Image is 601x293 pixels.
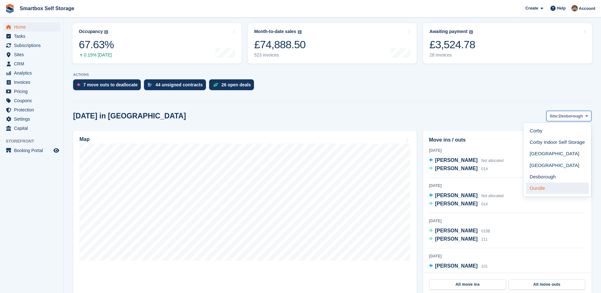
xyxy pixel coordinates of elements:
[546,111,591,121] button: Site: Desborough
[148,83,152,87] img: contract_signature_icon-13c848040528278c33f63329250d36e43548de30e8caae1d1a13099fd9432cc5.svg
[254,38,306,51] div: £74,888.50
[155,82,203,87] div: 44 unsigned contracts
[526,171,589,183] a: Desborough
[52,147,60,154] a: Preview store
[435,263,478,269] span: [PERSON_NAME]
[429,253,585,259] div: [DATE]
[83,82,138,87] div: 7 move outs to deallocate
[481,167,488,171] span: 01A
[144,79,209,93] a: 44 unsigned contracts
[481,194,503,198] span: Not allocated
[481,158,503,163] span: Not allocated
[79,29,103,34] div: Occupancy
[3,23,60,31] a: menu
[429,38,475,51] div: £3,524.78
[14,146,52,155] span: Booking Portal
[429,136,585,144] h2: Move ins / outs
[79,52,114,58] div: 0.15% [DATE]
[557,5,566,11] span: Help
[6,138,63,144] span: Storefront
[14,50,52,59] span: Sites
[429,148,585,153] div: [DATE]
[429,29,468,34] div: Awaiting payment
[3,87,60,96] a: menu
[3,115,60,123] a: menu
[3,124,60,133] a: menu
[14,115,52,123] span: Settings
[571,5,578,11] img: Kayleigh Devlin
[5,4,15,13] img: stora-icon-8386f47178a22dfd0bd8f6a31ec36ba5ce8667c1dd55bd0f319d3a0aa187defe.svg
[14,69,52,77] span: Analytics
[435,157,478,163] span: [PERSON_NAME]
[14,124,52,133] span: Capital
[73,112,186,120] h2: [DATE] in [GEOGRAPHIC_DATA]
[423,23,592,63] a: Awaiting payment £3,524.78 28 invoices
[14,23,52,31] span: Home
[481,264,488,269] span: 101
[526,183,589,194] a: Oundle
[209,79,257,93] a: 26 open deals
[429,279,506,290] a: All move ins
[435,193,478,198] span: [PERSON_NAME]
[14,105,52,114] span: Protection
[298,30,302,34] img: icon-info-grey-7440780725fd019a000dd9b08b2336e03edf1995a4989e88bcd33f0948082b44.svg
[429,218,585,224] div: [DATE]
[526,125,589,137] a: Corby
[550,113,559,119] span: Site:
[73,73,591,77] p: ACTIONS
[14,87,52,96] span: Pricing
[14,96,52,105] span: Coupons
[14,78,52,87] span: Invoices
[435,228,478,233] span: [PERSON_NAME]
[509,279,585,290] a: All move outs
[435,166,478,171] span: [PERSON_NAME]
[3,146,60,155] a: menu
[3,41,60,50] a: menu
[3,78,60,87] a: menu
[435,236,478,242] span: [PERSON_NAME]
[429,183,585,189] div: [DATE]
[429,192,504,200] a: [PERSON_NAME] Not allocated
[429,227,490,235] a: [PERSON_NAME] 015B
[526,148,589,160] a: [GEOGRAPHIC_DATA]
[14,32,52,41] span: Tasks
[3,69,60,77] a: menu
[3,32,60,41] a: menu
[222,82,251,87] div: 26 open deals
[73,79,144,93] a: 7 move outs to deallocate
[17,3,77,14] a: Smartbox Self Storage
[3,50,60,59] a: menu
[213,83,218,87] img: deal-1b604bf984904fb50ccaf53a9ad4b4a5d6e5aea283cecdc64d6e3604feb123c2.svg
[559,113,583,119] span: Desborough
[481,202,488,206] span: 014
[469,30,473,34] img: icon-info-grey-7440780725fd019a000dd9b08b2336e03edf1995a4989e88bcd33f0948082b44.svg
[525,5,538,11] span: Create
[14,59,52,68] span: CRM
[3,59,60,68] a: menu
[14,41,52,50] span: Subscriptions
[579,5,595,12] span: Account
[79,38,114,51] div: 67.63%
[77,83,80,87] img: move_outs_to_deallocate_icon-f764333ba52eb49d3ac5e1228854f67142a1ed5810a6f6cc68b1a99e826820c5.svg
[254,52,306,58] div: 523 invoices
[79,137,90,142] h2: Map
[429,52,475,58] div: 28 invoices
[429,165,488,173] a: [PERSON_NAME] 01A
[481,237,488,242] span: 211
[104,30,108,34] img: icon-info-grey-7440780725fd019a000dd9b08b2336e03edf1995a4989e88bcd33f0948082b44.svg
[435,201,478,206] span: [PERSON_NAME]
[429,200,488,208] a: [PERSON_NAME] 014
[3,96,60,105] a: menu
[526,137,589,148] a: Corby Indoor Self Storage
[429,156,504,165] a: [PERSON_NAME] Not allocated
[254,29,296,34] div: Month-to-date sales
[429,262,488,270] a: [PERSON_NAME] 101
[429,235,488,243] a: [PERSON_NAME] 211
[248,23,417,63] a: Month-to-date sales £74,888.50 523 invoices
[3,105,60,114] a: menu
[72,23,242,63] a: Occupancy 67.63% 0.15% [DATE]
[481,229,490,233] span: 015B
[526,160,589,171] a: [GEOGRAPHIC_DATA]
